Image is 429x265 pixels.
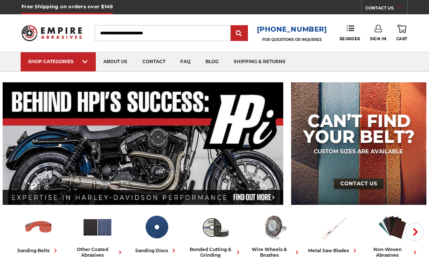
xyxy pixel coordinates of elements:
[248,247,301,258] div: wire wheels & brushes
[200,212,231,243] img: Bonded Cutting & Grinding
[173,52,198,71] a: faq
[189,247,242,258] div: bonded cutting & grinding
[82,212,113,243] img: Other Coated Abrasives
[257,24,327,35] a: [PHONE_NUMBER]
[71,247,124,258] div: other coated abrasives
[28,59,88,64] div: SHOP CATEGORIES
[3,82,284,205] img: Banner for an interview featuring Horsepower Inc who makes Harley performance upgrades featured o...
[12,212,65,254] a: sanding belts
[396,25,408,41] a: Cart
[23,212,54,243] img: Sanding Belts
[396,36,408,41] span: Cart
[291,82,426,205] img: promo banner for custom belts.
[232,26,247,41] input: Submit
[406,223,424,241] button: Next
[198,52,226,71] a: blog
[366,212,419,258] a: non-woven abrasives
[226,52,293,71] a: shipping & returns
[318,212,349,243] img: Metal Saw Blades
[340,36,360,41] span: Reorder
[308,247,359,254] div: metal saw blades
[135,52,173,71] a: contact
[130,212,183,254] a: sanding discs
[96,52,135,71] a: about us
[141,212,172,243] img: Sanding Discs
[307,212,360,254] a: metal saw blades
[370,36,386,41] span: Sign In
[17,247,59,254] div: sanding belts
[366,247,419,258] div: non-woven abrasives
[377,212,408,243] img: Non-woven Abrasives
[366,4,407,14] a: CONTACT US
[248,212,301,258] a: wire wheels & brushes
[340,25,360,41] a: Reorder
[189,212,242,258] a: bonded cutting & grinding
[21,21,82,45] img: Empire Abrasives
[257,37,327,42] p: FOR QUESTIONS OR INQUIRIES
[135,247,178,254] div: sanding discs
[259,212,290,243] img: Wire Wheels & Brushes
[71,212,124,258] a: other coated abrasives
